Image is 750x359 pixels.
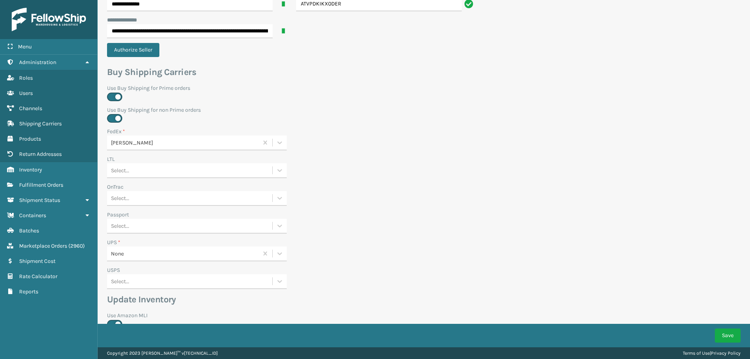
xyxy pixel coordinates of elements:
span: Shipment Status [19,197,60,204]
img: logo [12,8,86,31]
h3: Buy Shipping Carriers [107,66,476,78]
span: Return Addresses [19,151,62,157]
label: UPS [107,238,120,246]
span: Rate Calculator [19,273,57,280]
div: Select... [111,166,129,175]
div: [PERSON_NAME] [111,139,259,147]
div: Select... [111,194,129,202]
label: Use Buy Shipping for non Prime orders [107,106,476,114]
button: Save [715,329,741,343]
a: Terms of Use [683,350,710,356]
label: OnTrac [107,183,123,191]
label: LTL [107,155,115,163]
div: | [683,347,741,359]
span: Shipment Cost [19,258,55,264]
label: Use Amazon MLI [107,311,476,320]
span: Fulfillment Orders [19,182,63,188]
span: Containers [19,212,46,219]
div: Select... [111,277,129,286]
span: Batches [19,227,39,234]
span: Users [19,90,33,96]
span: Shipping Carriers [19,120,62,127]
label: FedEx [107,127,125,136]
button: Authorize Seller [107,43,159,57]
span: Marketplace Orders [19,243,67,249]
label: USPS [107,266,120,274]
span: Menu [18,43,32,50]
span: Roles [19,75,33,81]
span: Channels [19,105,42,112]
span: ( 2960 ) [68,243,85,249]
label: Use Buy Shipping for Prime orders [107,84,476,92]
label: Passport [107,211,129,219]
div: None [111,250,259,258]
span: Administration [19,59,56,66]
p: Copyright 2023 [PERSON_NAME]™ v [TECHNICAL_ID] [107,347,218,359]
span: Products [19,136,41,142]
span: Reports [19,288,38,295]
a: Privacy Policy [711,350,741,356]
div: Select... [111,222,129,230]
a: Authorize Seller [107,46,164,53]
h3: Update Inventory [107,294,476,305]
span: Inventory [19,166,42,173]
